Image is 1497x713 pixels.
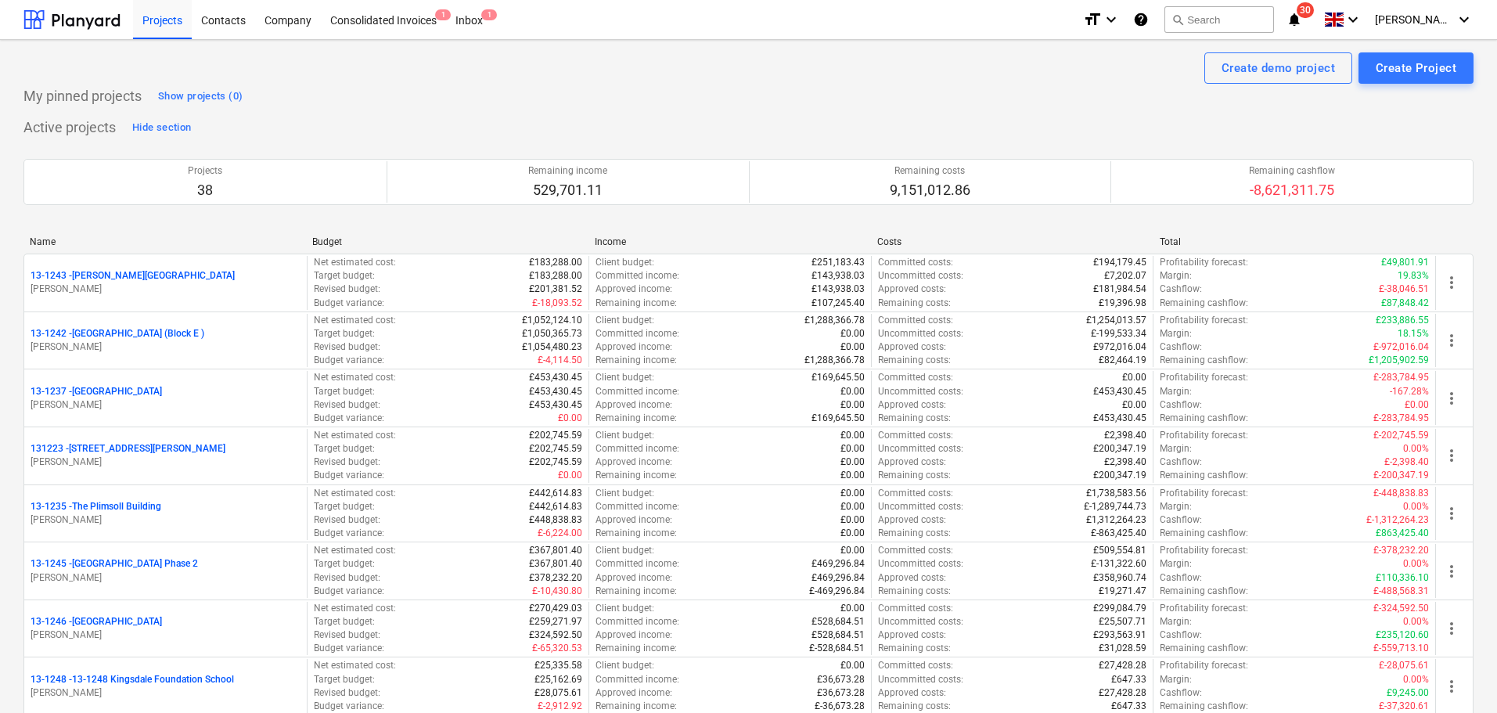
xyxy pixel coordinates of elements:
[1160,442,1192,456] p: Margin :
[314,385,375,398] p: Target budget :
[314,659,396,672] p: Net estimated cost :
[1297,2,1314,18] span: 30
[840,327,865,340] p: £0.00
[1160,354,1248,367] p: Remaining cashflow :
[1160,500,1192,513] p: Margin :
[314,602,396,615] p: Net estimated cost :
[132,119,191,137] div: Hide section
[809,585,865,598] p: £-469,296.84
[1222,58,1335,78] div: Create demo project
[314,371,396,384] p: Net estimated cost :
[1093,412,1146,425] p: £453,430.45
[596,659,654,672] p: Client budget :
[878,256,953,269] p: Committed costs :
[529,487,582,500] p: £442,614.83
[314,487,396,500] p: Net estimated cost :
[878,513,946,527] p: Approved costs :
[1091,557,1146,571] p: £-131,322.60
[596,371,654,384] p: Client budget :
[314,340,380,354] p: Revised budget :
[31,269,235,283] p: 13-1243 - [PERSON_NAME][GEOGRAPHIC_DATA]
[31,513,300,527] p: [PERSON_NAME]
[840,442,865,456] p: £0.00
[31,385,300,412] div: 13-1237 -[GEOGRAPHIC_DATA][PERSON_NAME]
[314,571,380,585] p: Revised budget :
[1373,487,1429,500] p: £-448,838.83
[1160,340,1202,354] p: Cashflow :
[890,181,970,200] p: 9,151,012.86
[529,557,582,571] p: £367,801.40
[878,585,951,598] p: Remaining costs :
[878,340,946,354] p: Approved costs :
[522,314,582,327] p: £1,052,124.10
[31,628,300,642] p: [PERSON_NAME]
[1286,10,1302,29] i: notifications
[529,442,582,456] p: £202,745.59
[1369,354,1429,367] p: £1,205,902.59
[809,642,865,655] p: £-528,684.51
[811,371,865,384] p: £169,645.50
[31,442,225,456] p: 131223 - [STREET_ADDRESS][PERSON_NAME]
[1160,371,1248,384] p: Profitability forecast :
[435,9,451,20] span: 1
[878,544,953,557] p: Committed costs :
[522,340,582,354] p: £1,054,480.23
[878,314,953,327] p: Committed costs :
[23,87,142,106] p: My pinned projects
[878,557,963,571] p: Uncommitted costs :
[1099,297,1146,310] p: £19,396.98
[1403,557,1429,571] p: 0.00%
[878,269,963,283] p: Uncommitted costs :
[1164,6,1274,33] button: Search
[811,297,865,310] p: £107,245.40
[1442,389,1461,408] span: more_vert
[529,385,582,398] p: £453,430.45
[314,314,396,327] p: Net estimated cost :
[1093,628,1146,642] p: £293,563.91
[596,256,654,269] p: Client budget :
[1376,314,1429,327] p: £233,886.55
[596,487,654,500] p: Client budget :
[811,412,865,425] p: £169,645.50
[811,571,865,585] p: £469,296.84
[1160,487,1248,500] p: Profitability forecast :
[529,513,582,527] p: £448,838.83
[878,628,946,642] p: Approved costs :
[596,456,672,469] p: Approved income :
[811,615,865,628] p: £528,684.51
[1160,314,1248,327] p: Profitability forecast :
[1122,398,1146,412] p: £0.00
[1442,446,1461,465] span: more_vert
[30,236,300,247] div: Name
[596,398,672,412] p: Approved income :
[804,354,865,367] p: £1,288,366.78
[1160,602,1248,615] p: Profitability forecast :
[1442,619,1461,638] span: more_vert
[314,256,396,269] p: Net estimated cost :
[538,354,582,367] p: £-4,114.50
[31,327,204,340] p: 13-1242 - [GEOGRAPHIC_DATA] (Block E )
[31,269,300,296] div: 13-1243 -[PERSON_NAME][GEOGRAPHIC_DATA][PERSON_NAME]
[840,456,865,469] p: £0.00
[314,615,375,628] p: Target budget :
[314,642,384,655] p: Budget variance :
[1093,544,1146,557] p: £509,554.81
[31,571,300,585] p: [PERSON_NAME]
[31,340,300,354] p: [PERSON_NAME]
[1099,354,1146,367] p: £82,464.19
[558,412,582,425] p: £0.00
[23,118,116,137] p: Active projects
[1405,398,1429,412] p: £0.00
[538,527,582,540] p: £-6,224.00
[1442,562,1461,581] span: more_vert
[532,585,582,598] p: £-10,430.80
[1376,571,1429,585] p: £110,336.10
[1419,638,1497,713] iframe: Chat Widget
[1083,10,1102,29] i: format_size
[878,487,953,500] p: Committed costs :
[596,628,672,642] p: Approved income :
[840,487,865,500] p: £0.00
[1093,571,1146,585] p: £358,960.74
[188,181,222,200] p: 38
[31,557,300,584] div: 13-1245 -[GEOGRAPHIC_DATA] Phase 2[PERSON_NAME]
